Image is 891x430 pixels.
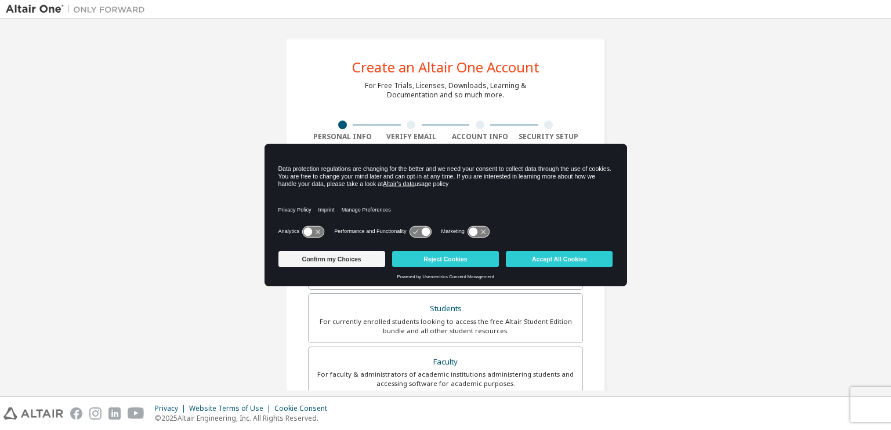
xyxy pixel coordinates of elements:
[155,413,334,423] p: © 2025 Altair Engineering, Inc. All Rights Reserved.
[6,3,151,15] img: Altair One
[515,132,584,141] div: Security Setup
[365,81,526,100] div: For Free Trials, Licenses, Downloads, Learning & Documentation and so much more.
[316,354,575,370] div: Faculty
[377,132,446,141] div: Verify Email
[274,404,334,413] div: Cookie Consent
[3,407,63,420] img: altair_logo.svg
[89,407,102,420] img: instagram.svg
[308,132,377,141] div: Personal Info
[316,317,575,336] div: For currently enrolled students looking to access the free Altair Student Edition bundle and all ...
[128,407,144,420] img: youtube.svg
[155,404,189,413] div: Privacy
[316,301,575,317] div: Students
[189,404,274,413] div: Website Terms of Use
[445,132,515,141] div: Account Info
[316,370,575,388] div: For faculty & administrators of academic institutions administering students and accessing softwa...
[108,407,121,420] img: linkedin.svg
[352,60,539,74] div: Create an Altair One Account
[70,407,82,420] img: facebook.svg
